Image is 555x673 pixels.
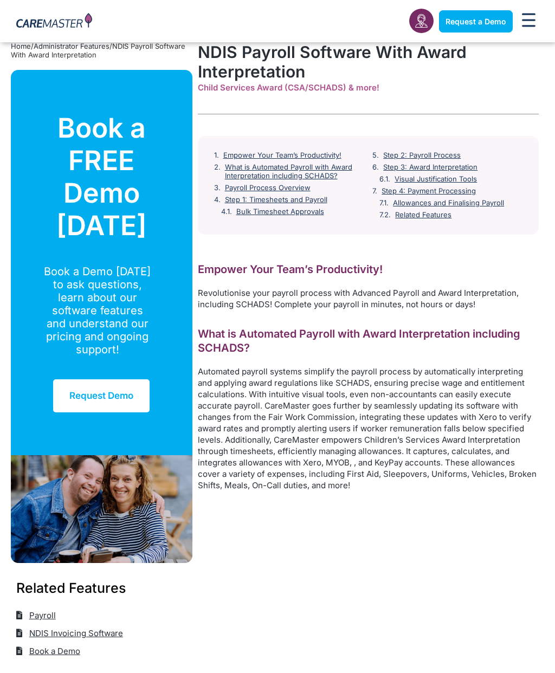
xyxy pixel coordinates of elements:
h1: NDIS Payroll Software With Award Interpretation [198,42,539,81]
a: Visual Justification Tools [395,175,477,184]
img: Support Worker and NDIS Participant out for a coffee. [11,455,192,563]
span: Request Demo [69,390,133,401]
a: Payroll [16,606,56,624]
a: Payroll Process Overview [225,184,311,192]
a: Book a Demo [16,642,80,660]
span: NDIS Payroll Software With Award Interpretation [11,42,185,59]
div: Menu Toggle [518,10,539,33]
a: Step 2: Payroll Process [383,151,461,160]
a: Step 4: Payment Processing [382,187,476,196]
span: NDIS Invoicing Software [27,624,123,642]
a: Allowances and Finalising Payroll [393,199,504,208]
div: Book a FREE Demo [DATE] [42,112,162,242]
span: Request a Demo [446,17,506,26]
a: Empower Your Team’s Productivity! [223,151,341,160]
h3: Related Features [16,578,187,598]
span: Payroll [27,606,56,624]
div: Child Services Award (CSA/SCHADS) & more! [198,83,539,93]
a: Step 3: Award Interpretation [383,163,477,172]
a: Administrator Features [34,42,109,50]
h2: What is Automated Payroll with Award Interpretation including SCHADS? [198,327,539,355]
a: Request a Demo [439,10,513,33]
a: Related Features [395,211,451,219]
a: Step 1: Timesheets and Payroll [225,196,327,204]
p: Automated payroll systems simplify the payroll process by automatically interpreting and applying... [198,366,539,491]
span: Book a Demo [27,642,80,660]
img: CareMaster Logo [16,13,92,30]
a: Home [11,42,31,50]
h2: Empower Your Team’s Productivity! [198,262,539,276]
div: Book a Demo [DATE] to ask questions, learn about our software features and understand our pricing... [42,265,153,356]
a: Bulk Timesheet Approvals [236,208,324,216]
p: Revolutionise your payroll process with Advanced Payroll and Award Interpretation, including SCHA... [198,287,539,310]
a: NDIS Invoicing Software [16,624,123,642]
span: / / [11,42,185,59]
a: Request Demo [52,378,151,413]
a: What is Automated Payroll with Award Interpretation including SCHADS? [225,163,364,180]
